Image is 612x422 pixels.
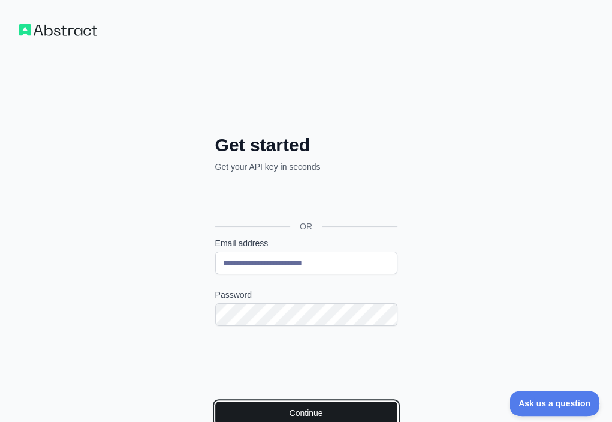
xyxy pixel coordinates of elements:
[510,391,600,416] iframe: Toggle Customer Support
[215,237,397,249] label: Email address
[215,161,397,173] p: Get your API key in seconds
[209,186,401,213] iframe: Przycisk Zaloguj się przez Google
[290,220,322,232] span: OR
[215,134,397,156] h2: Get started
[19,24,97,36] img: Workflow
[215,289,397,301] label: Password
[215,340,397,387] iframe: reCAPTCHA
